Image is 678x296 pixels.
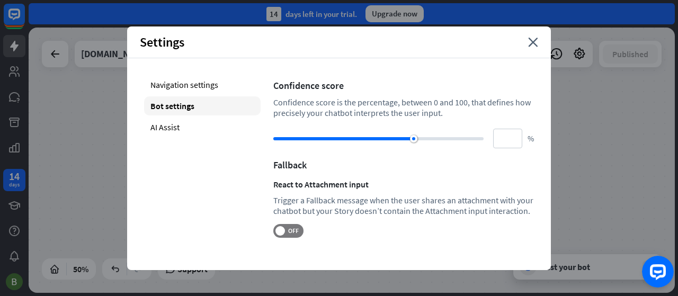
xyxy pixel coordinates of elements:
div: Confidence score is the percentage, between 0 and 100, that defines how precisely your chatbot in... [273,97,534,118]
span: OFF [285,227,301,235]
div: Test your bot [542,262,637,272]
div: 14 [9,172,20,181]
div: Fallback [273,159,534,171]
button: Published [603,44,658,64]
div: days left in your trial. [266,7,357,21]
div: 14 [266,7,281,21]
div: Confidence score [273,79,534,92]
span: Settings [140,34,184,50]
div: Navigation settings [144,75,261,94]
div: Upgrade now [365,5,424,22]
div: wplearn.flokisystems.com [81,41,150,67]
div: 50% [70,261,92,277]
div: Bot settings [144,96,261,115]
i: close [528,38,538,47]
div: days [9,181,20,189]
div: Trigger a Fallback message when the user shares an attachment with your chatbot but your Story do... [273,195,534,216]
a: 14 days [3,169,25,191]
span: % [528,133,534,143]
iframe: LiveChat chat widget [634,252,678,296]
div: React to Attachment input [273,179,534,190]
div: AI Assist [144,118,261,137]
